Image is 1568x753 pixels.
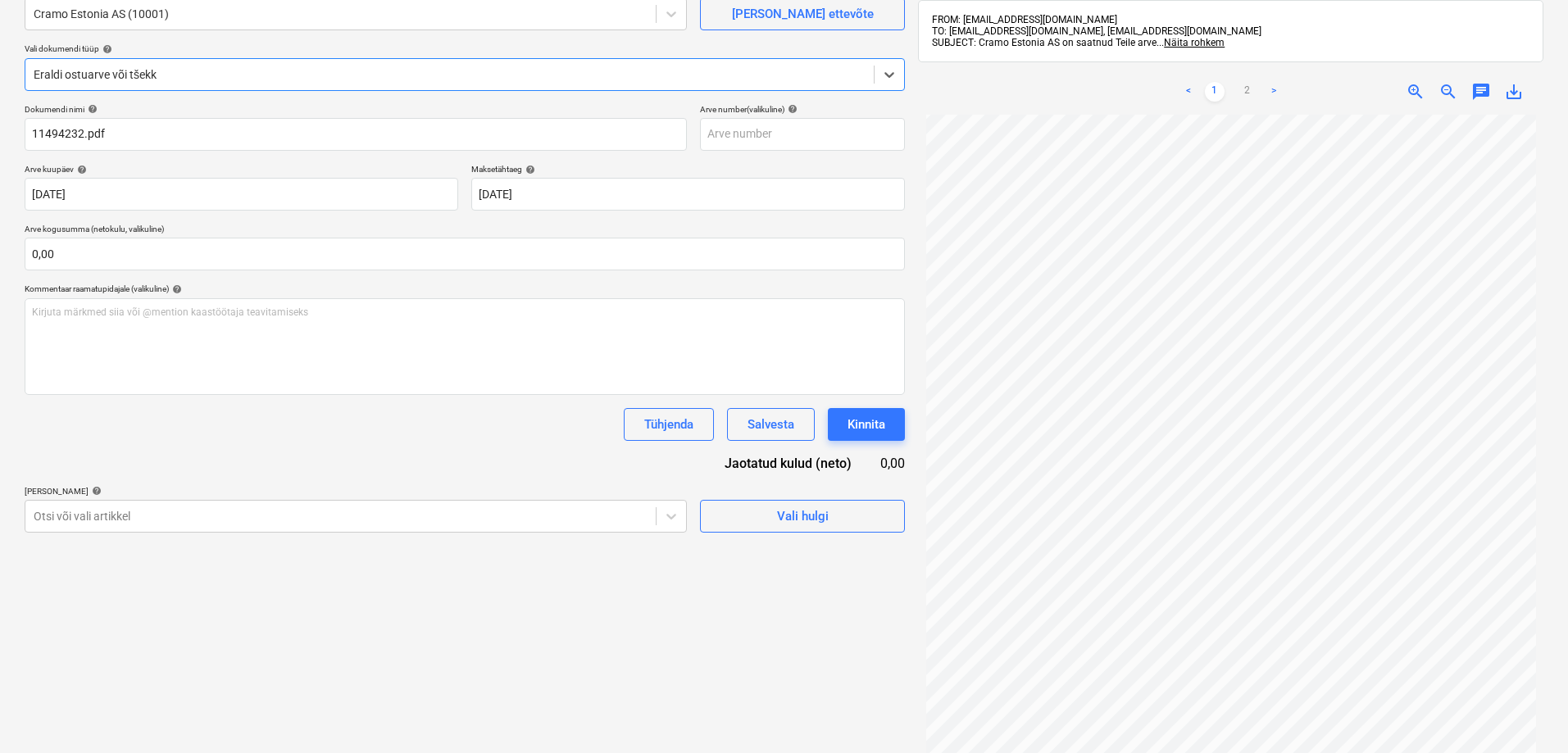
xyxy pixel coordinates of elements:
[25,486,687,497] div: [PERSON_NAME]
[471,164,905,175] div: Maksetähtaeg
[84,104,98,114] span: help
[25,104,687,115] div: Dokumendi nimi
[74,165,87,175] span: help
[644,414,693,435] div: Tühjenda
[99,44,112,54] span: help
[732,3,874,25] div: [PERSON_NAME] ettevõte
[932,37,1157,48] span: SUBJECT: Cramo Estonia AS on saatnud Teile arve
[878,454,905,473] div: 0,00
[848,414,885,435] div: Kinnita
[1205,82,1225,102] a: Page 1 is your current page
[1164,37,1225,48] span: Näita rohkem
[748,414,794,435] div: Salvesta
[932,25,1261,37] span: TO: [EMAIL_ADDRESS][DOMAIN_NAME], [EMAIL_ADDRESS][DOMAIN_NAME]
[1438,82,1458,102] span: zoom_out
[932,14,1117,25] span: FROM: [EMAIL_ADDRESS][DOMAIN_NAME]
[89,486,102,496] span: help
[1179,82,1198,102] a: Previous page
[25,178,458,211] input: Arve kuupäeva pole määratud.
[727,408,815,441] button: Salvesta
[471,178,905,211] input: Tähtaega pole määratud
[700,500,905,533] button: Vali hulgi
[1264,82,1284,102] a: Next page
[692,454,878,473] div: Jaotatud kulud (neto)
[1486,674,1568,753] iframe: Chat Widget
[700,104,905,115] div: Arve number (valikuline)
[1471,82,1491,102] span: chat
[700,118,905,151] input: Arve number
[1504,82,1524,102] span: save_alt
[25,43,905,54] div: Vali dokumendi tüüp
[25,238,905,270] input: Arve kogusumma (netokulu, valikuline)
[1406,82,1425,102] span: zoom_in
[25,284,905,294] div: Kommentaar raamatupidajale (valikuline)
[25,224,905,238] p: Arve kogusumma (netokulu, valikuline)
[25,118,687,151] input: Dokumendi nimi
[1157,37,1225,48] span: ...
[777,506,829,527] div: Vali hulgi
[784,104,798,114] span: help
[624,408,714,441] button: Tühjenda
[1238,82,1257,102] a: Page 2
[522,165,535,175] span: help
[828,408,905,441] button: Kinnita
[169,284,182,294] span: help
[25,164,458,175] div: Arve kuupäev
